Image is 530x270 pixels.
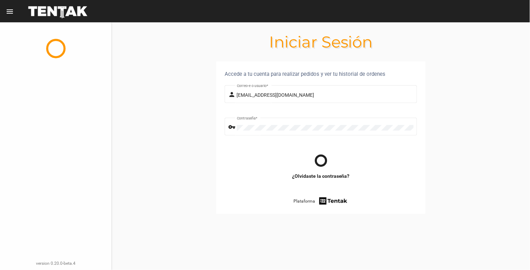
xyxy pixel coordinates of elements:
mat-icon: vpn_key [228,123,237,131]
div: Accede a tu cuenta para realizar pedidos y ver tu historial de ordenes [225,70,417,78]
img: tentak-firm.png [318,196,348,206]
a: Plataforma [293,196,348,206]
a: ¿Olvidaste la contraseña? [292,173,350,180]
mat-icon: person [228,90,237,99]
span: Plataforma [293,198,315,205]
mat-icon: menu [6,7,14,16]
div: version 0.20.0-beta.4 [6,260,106,267]
h1: Iniciar Sesión [112,36,530,48]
